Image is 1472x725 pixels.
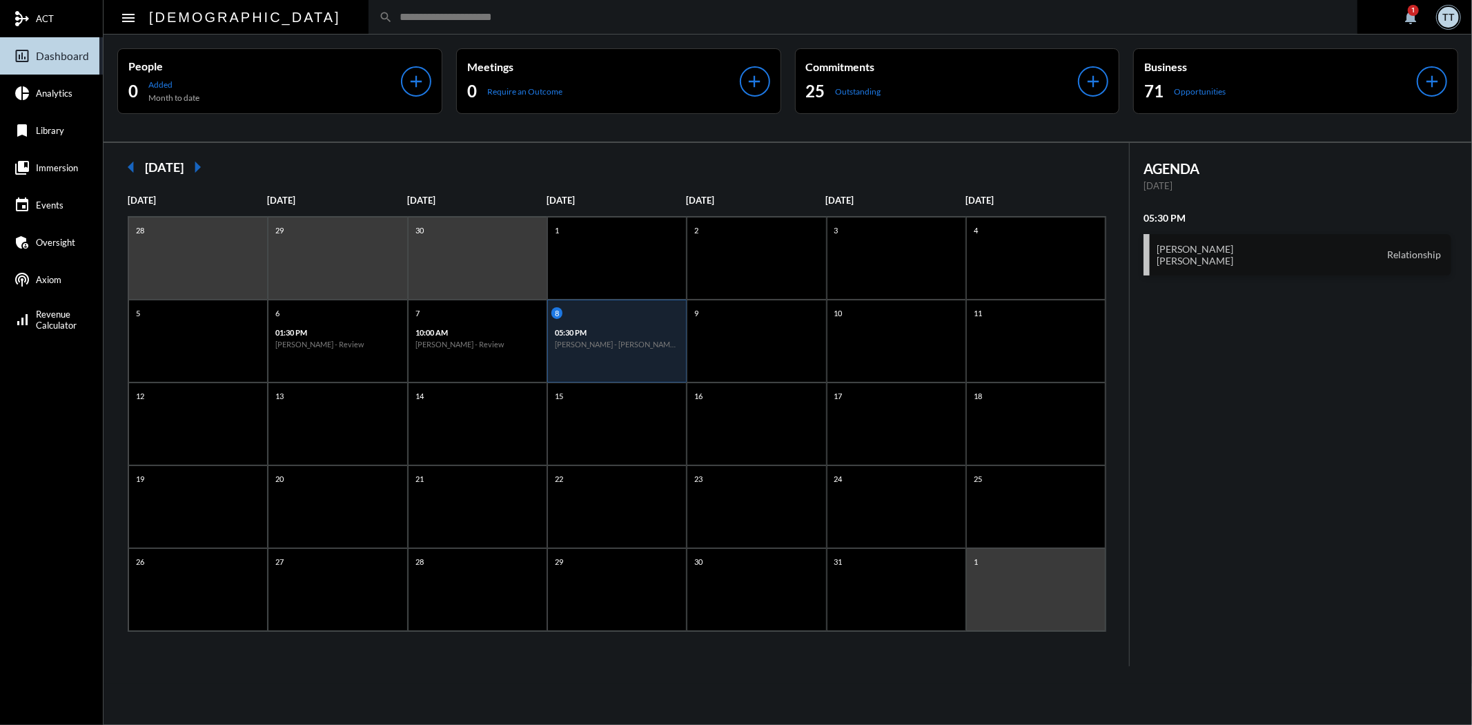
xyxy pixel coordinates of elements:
p: 28 [133,224,148,236]
p: 17 [831,390,846,402]
p: [DATE] [826,195,965,206]
h2: 05:30 PM [1144,212,1451,224]
p: 14 [412,390,427,402]
span: Relationship [1384,249,1444,261]
p: 30 [691,556,706,568]
p: 11 [970,307,985,319]
span: Axiom [36,274,61,285]
mat-icon: podcasts [14,271,30,288]
p: 19 [133,473,148,485]
h2: 0 [467,80,477,102]
h2: AGENDA [1144,160,1451,177]
p: 3 [831,224,842,236]
h2: 71 [1144,80,1164,102]
p: 30 [412,224,427,236]
p: 29 [272,224,287,236]
p: Month to date [148,93,199,103]
mat-icon: insert_chart_outlined [14,48,30,64]
mat-icon: notifications [1402,9,1419,26]
mat-icon: Side nav toggle icon [120,10,137,26]
p: 13 [272,390,287,402]
span: Oversight [36,237,75,248]
p: 01:30 PM [275,328,400,337]
mat-icon: search [379,10,393,24]
h2: 0 [128,80,138,102]
p: 5 [133,307,144,319]
mat-icon: event [14,197,30,213]
p: 2 [691,224,702,236]
p: Added [148,79,199,90]
mat-icon: admin_panel_settings [14,234,30,251]
mat-icon: signal_cellular_alt [14,311,30,328]
p: [DATE] [1144,180,1451,191]
mat-icon: collections_bookmark [14,159,30,176]
p: 9 [691,307,702,319]
p: 28 [412,556,427,568]
p: 6 [272,307,283,319]
div: 1 [1408,5,1419,16]
h2: 25 [806,80,825,102]
p: 18 [970,390,985,402]
p: 15 [551,390,567,402]
span: Events [36,200,63,211]
p: 8 [551,307,562,319]
span: Library [36,125,64,136]
h2: [DEMOGRAPHIC_DATA] [149,6,341,28]
mat-icon: mediation [14,10,30,27]
p: People [128,59,401,72]
p: 05:30 PM [555,328,679,337]
p: Commitments [806,60,1079,73]
p: Outstanding [836,86,881,97]
span: Immersion [36,162,78,173]
p: 1 [551,224,562,236]
p: 24 [831,473,846,485]
p: [DATE] [965,195,1105,206]
mat-icon: add [1422,72,1442,91]
p: 12 [133,390,148,402]
p: [DATE] [686,195,825,206]
span: Revenue Calculator [36,309,77,331]
mat-icon: arrow_left [117,153,145,181]
p: Require an Outcome [487,86,562,97]
button: Toggle sidenav [115,3,142,31]
p: Meetings [467,60,740,73]
p: 26 [133,556,148,568]
p: 25 [970,473,985,485]
p: 1 [970,556,981,568]
p: [DATE] [267,195,406,206]
h6: [PERSON_NAME] - [PERSON_NAME] - Relationship [555,340,679,349]
p: 22 [551,473,567,485]
p: Opportunities [1174,86,1226,97]
p: [DATE] [547,195,686,206]
div: TT [1438,7,1459,28]
p: 4 [970,224,981,236]
p: 29 [551,556,567,568]
p: 31 [831,556,846,568]
p: 16 [691,390,706,402]
span: ACT [36,13,54,24]
p: 20 [272,473,287,485]
mat-icon: add [1083,72,1103,91]
mat-icon: add [745,72,765,91]
mat-icon: add [406,72,426,91]
h3: [PERSON_NAME] [PERSON_NAME] [1157,243,1233,267]
p: 23 [691,473,706,485]
h6: [PERSON_NAME] - Review [275,340,400,349]
p: [DATE] [128,195,267,206]
p: 27 [272,556,287,568]
mat-icon: arrow_right [184,153,211,181]
mat-icon: bookmark [14,122,30,139]
p: Business [1144,60,1417,73]
span: Analytics [36,88,72,99]
p: 10:00 AM [415,328,540,337]
h2: [DATE] [145,159,184,175]
span: Dashboard [36,50,89,62]
p: 10 [831,307,846,319]
p: 7 [412,307,423,319]
h6: [PERSON_NAME] - Review [415,340,540,349]
mat-icon: pie_chart [14,85,30,101]
p: [DATE] [407,195,547,206]
p: 21 [412,473,427,485]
